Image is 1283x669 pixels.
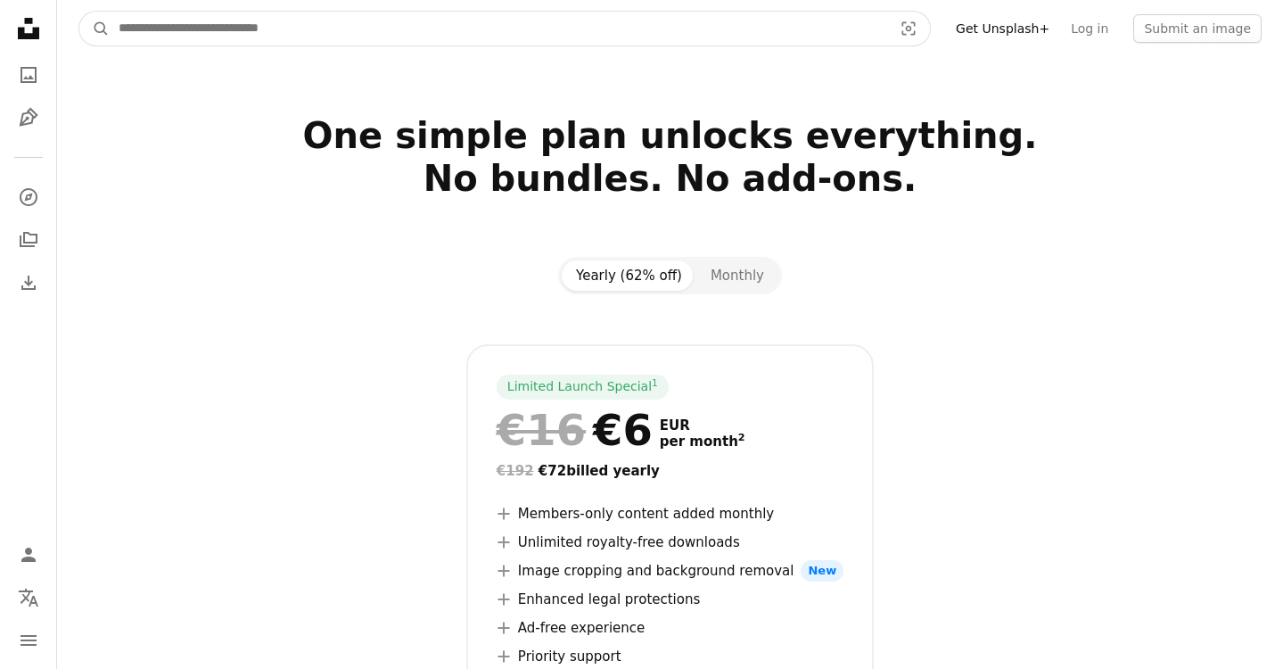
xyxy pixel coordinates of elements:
[735,434,749,450] a: 2
[11,537,46,573] a: Log in / Sign up
[11,11,46,50] a: Home — Unsplash
[79,12,110,45] button: Search Unsplash
[660,434,745,450] span: per month
[801,560,843,582] span: New
[11,179,46,215] a: Explore
[497,617,843,639] li: Ad-free experience
[887,12,930,45] button: Visual search
[96,114,1245,243] h2: One simple plan unlocks everything. No bundles. No add-ons.
[696,260,778,291] button: Monthly
[652,377,658,388] sup: 1
[11,100,46,136] a: Illustrations
[497,589,843,610] li: Enhanced legal protections
[11,623,46,658] button: Menu
[78,11,931,46] form: Find visuals sitewide
[497,646,843,667] li: Priority support
[660,417,745,434] span: EUR
[11,222,46,258] a: Collections
[562,260,696,291] button: Yearly (62% off)
[648,378,662,396] a: 1
[11,580,46,615] button: Language
[497,560,843,582] li: Image cropping and background removal
[497,532,843,553] li: Unlimited royalty-free downloads
[497,375,669,400] div: Limited Launch Special
[497,503,843,524] li: Members-only content added monthly
[497,407,586,453] span: €16
[1133,14,1262,43] button: Submit an image
[738,432,745,443] sup: 2
[11,57,46,93] a: Photos
[497,407,653,453] div: €6
[945,14,1060,43] a: Get Unsplash+
[497,463,534,479] span: €192
[1060,14,1119,43] a: Log in
[497,460,843,482] div: €72 billed yearly
[11,265,46,301] a: Download History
